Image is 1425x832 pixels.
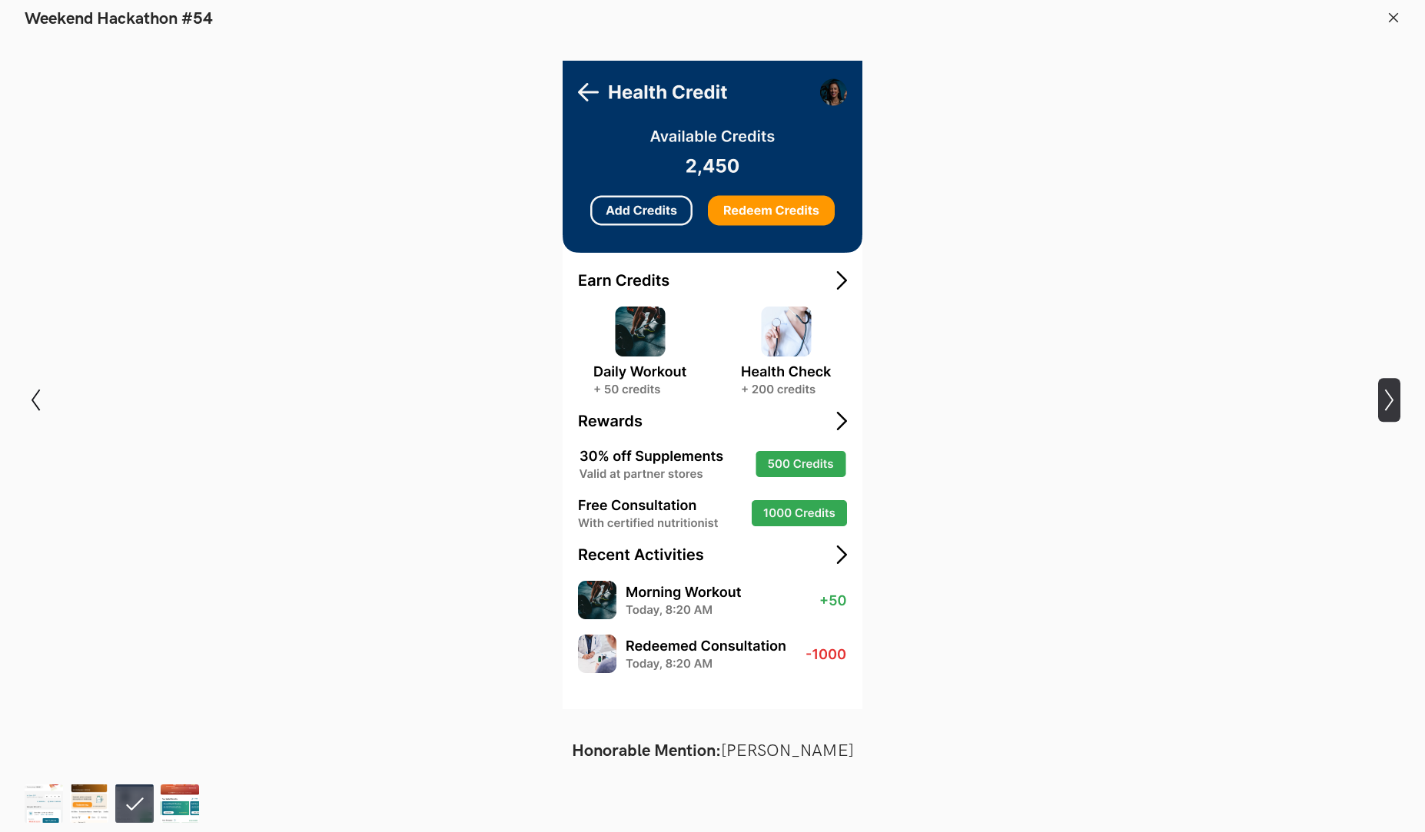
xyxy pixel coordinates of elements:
[25,9,213,29] h1: Weekend Hackathon #54
[70,784,108,823] img: credit_screen4.png
[251,741,1174,761] figcaption: [PERSON_NAME]
[25,784,63,823] img: _Final.png
[572,741,721,761] strong: Honorable Mention:
[161,784,199,823] img: Apollo247_Anirban_Barthakur.png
